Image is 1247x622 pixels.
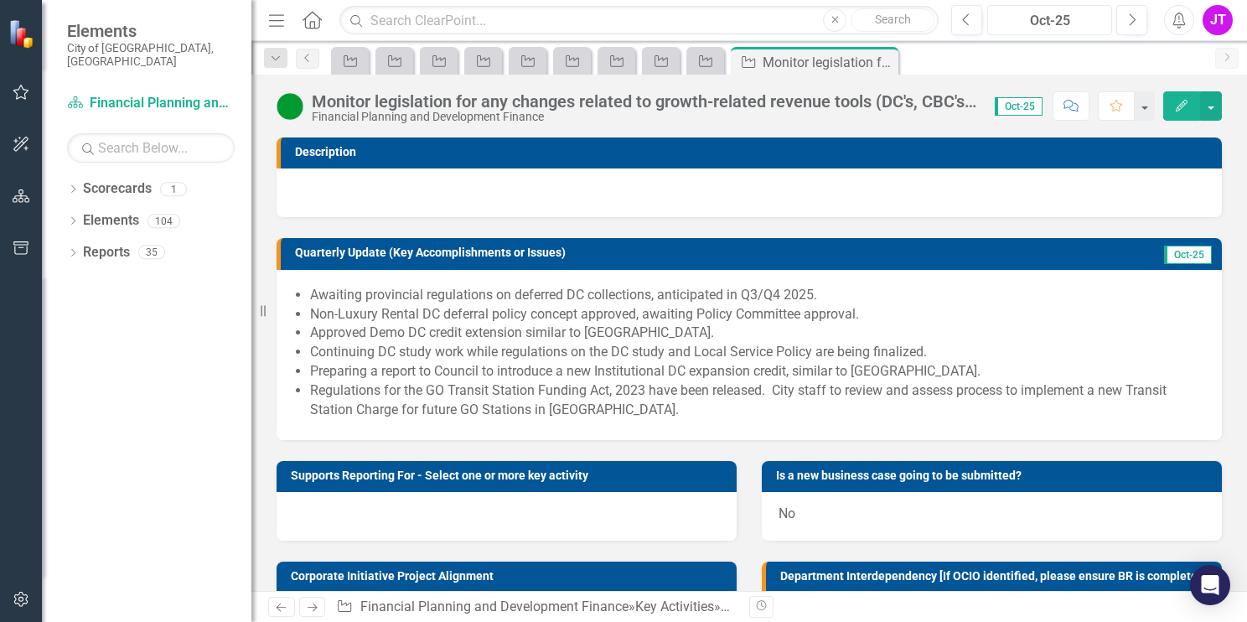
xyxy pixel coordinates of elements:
[635,599,714,614] a: Key Activities
[291,469,728,482] h3: Supports Reporting For - Select one or more key activity
[780,570,1213,583] h3: Department Interdependency [If OCIO identified, please ensure BR is completed]
[1203,5,1233,35] button: JT
[875,13,911,26] span: Search
[1164,246,1212,264] span: Oct-25
[295,246,1072,259] h3: Quarterly Update (Key Accomplishments or Issues)
[776,469,1213,482] h3: Is a new business case going to be submitted?
[147,214,180,228] div: 104
[291,570,728,583] h3: Corporate Initiative Project Alignment
[1190,565,1230,605] div: Open Intercom Messenger
[312,92,978,111] div: Monitor legislation for any changes related to growth-related revenue tools (DC's, CBC's, CIL)
[67,41,235,69] small: City of [GEOGRAPHIC_DATA], [GEOGRAPHIC_DATA]
[83,179,152,199] a: Scorecards
[310,343,1205,362] li: Continuing DC study work while regulations on the DC study and Local Service Policy are being fin...
[83,243,130,262] a: Reports
[160,182,187,196] div: 1
[138,246,165,260] div: 35
[67,94,235,113] a: Financial Planning and Development Finance
[295,146,1213,158] h3: Description
[83,211,139,231] a: Elements
[277,93,303,120] img: Proceeding as Anticipated
[336,598,737,617] div: » »
[339,6,939,35] input: Search ClearPoint...
[360,599,629,614] a: Financial Planning and Development Finance
[310,324,1205,343] li: Approved Demo DC credit extension similar to [GEOGRAPHIC_DATA].
[995,97,1043,116] span: Oct-25
[310,381,1205,420] li: Regulations for the GO Transit Station Funding Act, 2023 have been released. City staff to review...
[67,21,235,41] span: Elements
[763,52,894,73] div: Monitor legislation for any changes related to growth-related revenue tools (DC's, CBC's, CIL)
[851,8,934,32] button: Search
[312,111,978,123] div: Financial Planning and Development Finance
[310,305,1205,324] li: Non-Luxury Rental DC deferral policy concept approved, awaiting Policy Committee approval.
[8,18,38,48] img: ClearPoint Strategy
[779,505,795,521] span: No
[310,286,1205,305] li: Awaiting provincial regulations on deferred DC collections, anticipated in Q3/Q4 2025.
[993,11,1106,31] div: Oct-25
[310,362,1205,381] li: Preparing a report to Council to introduce a new Institutional DC expansion credit, similar to [G...
[67,133,235,163] input: Search Below...
[987,5,1112,35] button: Oct-25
